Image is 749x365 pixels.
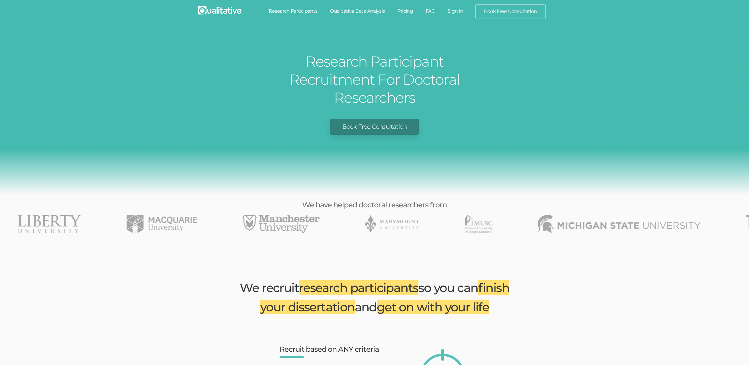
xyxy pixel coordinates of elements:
a: Pricing [391,5,419,18]
span: finish your dissertation [260,280,509,314]
a: FAQ [419,5,441,18]
h3: Recruit based on ANY criteria [280,345,385,353]
a: Sign In [441,5,470,18]
a: Book Free Consultation [330,119,419,135]
span: research participants [299,280,418,295]
li: 22 of 49 [538,215,701,233]
a: Research Participants [262,5,324,18]
img: Macquarie University [127,215,197,233]
li: 17 of 49 [18,215,82,233]
li: 19 of 49 [243,215,320,233]
a: Book Free Consultation [475,5,546,18]
img: Marymount University [365,215,420,233]
h2: We recruit so you can and [234,278,515,317]
img: Liberty University [18,215,82,233]
img: Michigan State University [538,215,701,233]
img: Manchester University [243,215,320,233]
li: 20 of 49 [365,215,420,233]
h1: Research Participant Recruitment For Doctoral Researchers [261,52,488,107]
img: Medical University of South Carolina [465,215,493,233]
a: Qualitative Data Analysis [324,5,391,18]
li: 21 of 49 [465,215,493,233]
span: get on with your life [377,300,489,314]
h3: We have helped doctoral researchers from [230,201,520,209]
li: 18 of 49 [127,215,197,233]
img: Qualitative [198,6,242,14]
